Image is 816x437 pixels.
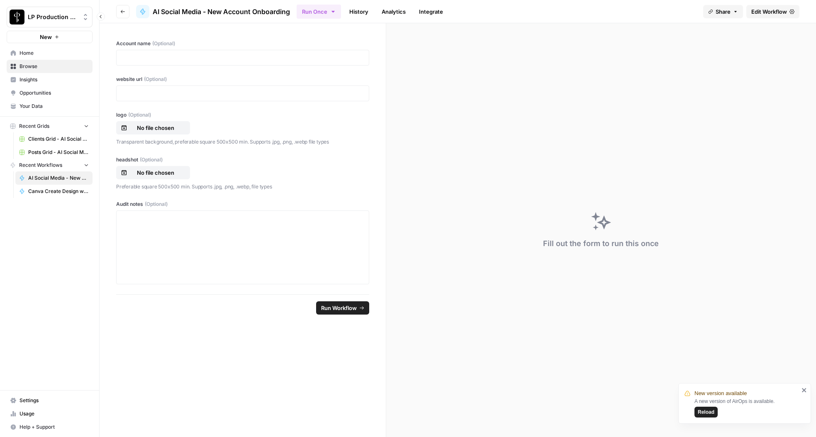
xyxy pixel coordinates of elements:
[7,407,93,420] a: Usage
[7,46,93,60] a: Home
[19,76,89,83] span: Insights
[28,149,89,156] span: Posts Grid - AI Social Media
[316,301,369,315] button: Run Workflow
[116,138,369,146] p: Transparent background, preferable square 500x500 min. Supports .jpg, .png, .webp file types
[344,5,373,18] a: History
[19,63,89,70] span: Browse
[7,73,93,86] a: Insights
[128,111,151,119] span: (Optional)
[716,7,731,16] span: Share
[19,410,89,417] span: Usage
[801,387,807,393] button: close
[7,100,93,113] a: Your Data
[7,420,93,434] button: Help + Support
[15,185,93,198] a: Canva Create Design with Image based on Single prompt PERSONALIZED
[414,5,448,18] a: Integrate
[19,89,89,97] span: Opportunities
[7,120,93,132] button: Recent Grids
[129,124,182,132] p: No file chosen
[19,122,49,130] span: Recent Grids
[28,174,89,182] span: AI Social Media - New Account Onboarding
[751,7,787,16] span: Edit Workflow
[543,238,659,249] div: Fill out the form to run this once
[694,389,747,398] span: New version available
[15,171,93,185] a: AI Social Media - New Account Onboarding
[116,166,190,179] button: No file chosen
[15,146,93,159] a: Posts Grid - AI Social Media
[746,5,799,18] a: Edit Workflow
[19,161,62,169] span: Recent Workflows
[116,183,369,191] p: Preferable square 500x500 min. Supports .jpg, .png, .webp, file types
[145,200,168,208] span: (Optional)
[136,5,290,18] a: AI Social Media - New Account Onboarding
[129,168,182,177] p: No file chosen
[15,132,93,146] a: Clients Grid - AI Social Media
[377,5,411,18] a: Analytics
[28,188,89,195] span: Canva Create Design with Image based on Single prompt PERSONALIZED
[698,408,714,416] span: Reload
[19,397,89,404] span: Settings
[116,76,369,83] label: website url
[19,103,89,110] span: Your Data
[28,135,89,143] span: Clients Grid - AI Social Media
[19,49,89,57] span: Home
[297,5,341,19] button: Run Once
[703,5,743,18] button: Share
[19,423,89,431] span: Help + Support
[7,7,93,27] button: Workspace: LP Production Workloads
[7,60,93,73] a: Browse
[7,31,93,43] button: New
[144,76,167,83] span: (Optional)
[40,33,52,41] span: New
[7,86,93,100] a: Opportunities
[140,156,163,164] span: (Optional)
[694,407,718,417] button: Reload
[116,40,369,47] label: Account name
[116,121,190,134] button: No file chosen
[116,200,369,208] label: Audit notes
[116,156,369,164] label: headshot
[694,398,799,417] div: A new version of AirOps is available.
[321,304,357,312] span: Run Workflow
[7,394,93,407] a: Settings
[28,13,78,21] span: LP Production Workloads
[153,7,290,17] span: AI Social Media - New Account Onboarding
[10,10,24,24] img: LP Production Workloads Logo
[152,40,175,47] span: (Optional)
[116,111,369,119] label: logo
[7,159,93,171] button: Recent Workflows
